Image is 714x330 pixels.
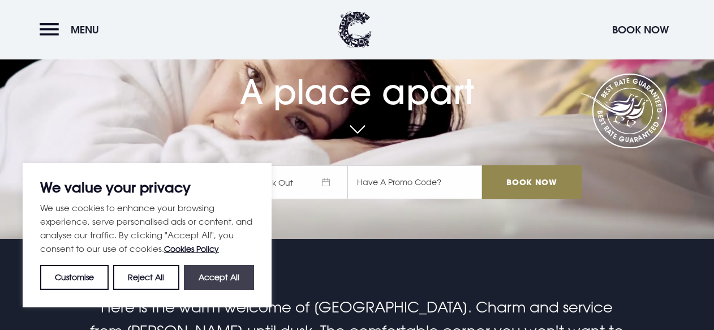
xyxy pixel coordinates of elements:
[71,23,99,36] span: Menu
[347,165,482,199] input: Have A Promo Code?
[338,11,372,48] img: Clandeboye Lodge
[482,165,582,199] input: Book Now
[40,18,105,42] button: Menu
[184,265,254,290] button: Accept All
[113,265,179,290] button: Reject All
[132,52,582,112] h1: A place apart
[40,181,254,194] p: We value your privacy
[607,18,674,42] button: Book Now
[23,163,272,307] div: We value your privacy
[164,244,219,254] a: Cookies Policy
[240,165,347,199] span: Check Out
[40,265,109,290] button: Customise
[40,201,254,256] p: We use cookies to enhance your browsing experience, serve personalised ads or content, and analys...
